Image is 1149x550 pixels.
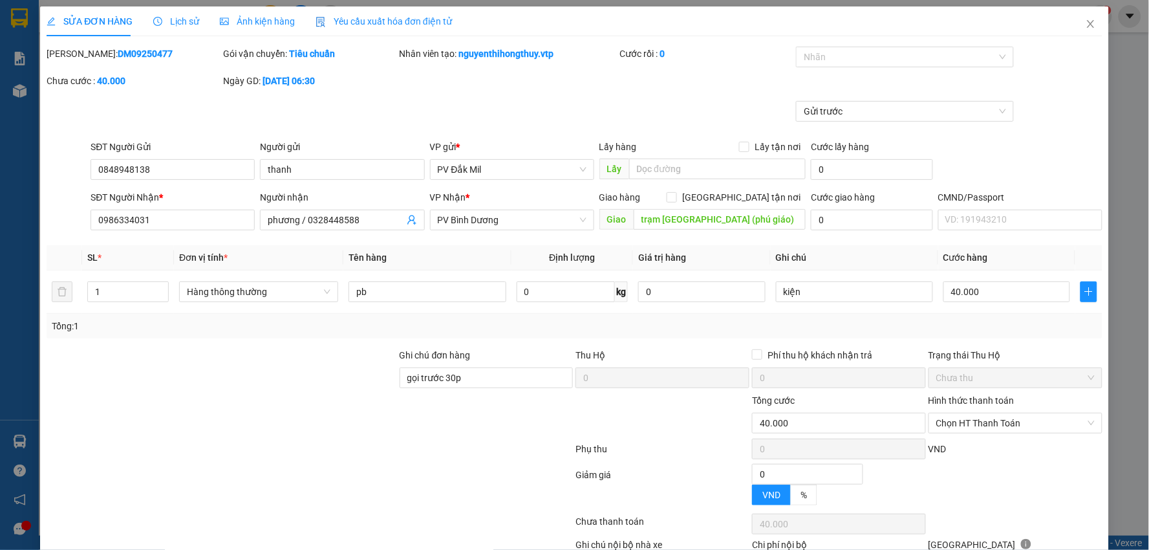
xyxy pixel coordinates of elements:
span: Lấy hàng [599,142,637,152]
div: Phụ thu [574,442,751,465]
span: Lấy [599,159,629,179]
input: Cước giao hàng [811,210,933,230]
input: VD: Bàn, Ghế [349,281,506,302]
span: info-circle [1021,539,1031,549]
div: Người gửi [260,140,424,154]
label: Hình thức thanh toán [929,395,1015,406]
button: plus [1080,281,1097,302]
span: Tên hàng [349,252,387,263]
div: Trạng thái Thu Hộ [929,348,1102,362]
span: Lấy tận nơi [749,140,806,154]
label: Ghi chú đơn hàng [400,350,471,360]
span: clock-circle [153,17,162,26]
span: VND [929,444,947,454]
span: Đơn vị tính [179,252,228,263]
div: Giảm giá [574,468,751,511]
div: Cước rồi : [620,47,794,61]
span: user-add [407,215,417,225]
div: Tổng: 1 [52,319,444,333]
span: SỬA ĐƠN HÀNG [47,16,133,27]
span: kg [615,281,628,302]
span: edit [47,17,56,26]
span: Định lượng [549,252,595,263]
span: VND [762,490,780,500]
div: SĐT Người Gửi [91,140,255,154]
b: Tiêu chuẩn [289,49,335,59]
th: Ghi chú [771,245,939,270]
div: VP gửi [430,140,594,154]
span: SL [87,252,98,263]
div: [PERSON_NAME]: [47,47,220,61]
span: Cước hàng [943,252,988,263]
span: Yêu cầu xuất hóa đơn điện tử [316,16,452,27]
span: Chọn HT Thanh Toán [936,413,1095,433]
span: Ảnh kiện hàng [220,16,295,27]
span: Gửi trước [804,102,1006,121]
div: CMND/Passport [938,190,1102,204]
span: Chưa thu [936,368,1095,388]
span: % [800,490,807,500]
div: Chưa cước : [47,74,220,88]
div: SĐT Người Nhận [91,190,255,204]
input: Cước lấy hàng [811,159,933,180]
span: Tổng cước [752,395,795,406]
input: Ghi chú đơn hàng [400,368,574,388]
b: 40.000 [97,76,125,86]
div: Gói vận chuyển: [223,47,397,61]
span: PV Bình Dương [438,210,586,230]
input: Dọc đường [629,159,806,179]
span: Giao hàng [599,192,641,203]
label: Cước lấy hàng [811,142,869,152]
input: Ghi Chú [776,281,934,302]
b: 0 [660,49,665,59]
b: DM09250477 [118,49,173,59]
span: Lịch sử [153,16,199,27]
span: VP Nhận [430,192,466,203]
span: picture [220,17,229,26]
b: nguyenthihongthuy.vtp [459,49,554,59]
img: icon [316,17,326,27]
button: Close [1073,6,1109,43]
span: Giá trị hàng [638,252,686,263]
div: Chưa thanh toán [574,514,751,537]
span: Phí thu hộ khách nhận trả [762,348,877,362]
span: Hàng thông thường [187,282,330,302]
span: Thu Hộ [575,350,605,360]
div: Ngày GD: [223,74,397,88]
span: close [1086,19,1096,29]
span: PV Đắk Mil [438,160,586,179]
span: [GEOGRAPHIC_DATA] tận nơi [677,190,806,204]
span: plus [1081,287,1096,297]
span: Giao [599,209,634,230]
button: delete [52,281,72,302]
div: Người nhận [260,190,424,204]
label: Cước giao hàng [811,192,875,203]
b: [DATE] 06:30 [263,76,315,86]
input: Dọc đường [634,209,806,230]
div: Nhân viên tạo: [400,47,617,61]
